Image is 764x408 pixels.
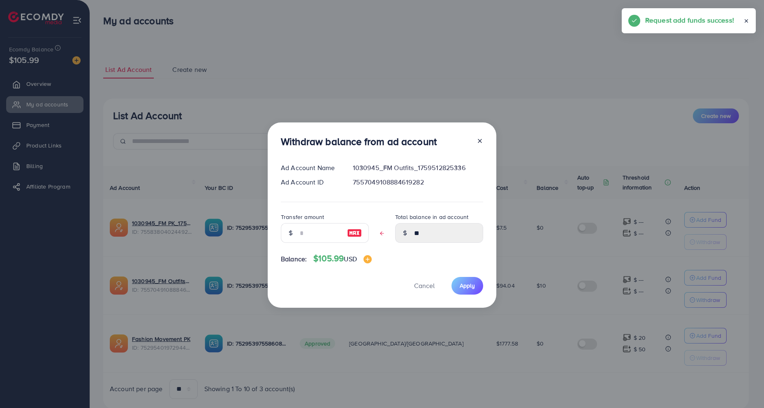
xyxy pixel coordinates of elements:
div: Ad Account Name [274,163,346,173]
label: Transfer amount [281,213,324,221]
img: image [347,228,362,238]
div: 7557049108884619282 [346,177,490,187]
h5: Request add funds success! [645,15,734,25]
h4: $105.99 [313,254,372,264]
span: USD [344,254,357,263]
button: Cancel [404,277,445,295]
iframe: Chat [729,371,758,402]
h3: Withdraw balance from ad account [281,136,437,148]
button: Apply [451,277,483,295]
span: Balance: [281,254,307,264]
div: 1030945_FM Outfits_1759512825336 [346,163,490,173]
span: Apply [460,281,475,290]
span: Cancel [414,281,435,290]
img: image [363,255,372,263]
label: Total balance in ad account [395,213,468,221]
div: Ad Account ID [274,177,346,187]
